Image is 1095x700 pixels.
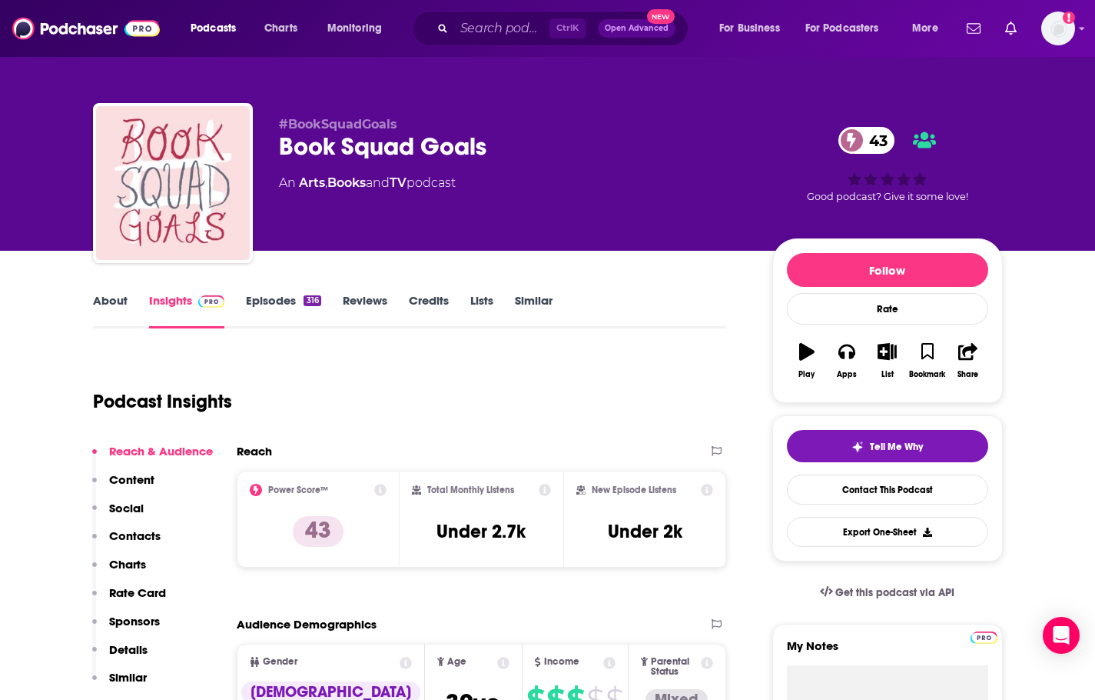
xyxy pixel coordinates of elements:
a: Credits [409,293,449,328]
div: An podcast [279,174,456,192]
button: open menu [795,16,901,41]
span: More [912,18,938,39]
div: Apps [837,370,857,379]
a: InsightsPodchaser Pro [149,293,225,328]
button: List [867,333,907,388]
a: Charts [254,16,307,41]
span: Gender [263,657,297,667]
div: Share [957,370,978,379]
button: open menu [180,16,256,41]
p: 43 [293,516,343,547]
a: TV [390,175,406,190]
span: #BookSquadGoals [279,117,397,132]
button: Sponsors [92,614,160,642]
a: Books [327,175,366,190]
h2: New Episode Listens [592,485,676,495]
h2: Power Score™ [268,485,328,495]
button: Apps [827,333,867,388]
div: 43Good podcast? Give it some love! [772,117,1003,212]
span: Open Advanced [605,25,669,32]
input: Search podcasts, credits, & more... [454,16,549,41]
p: Social [109,501,144,515]
span: Good podcast? Give it some love! [807,191,968,202]
a: Show notifications dropdown [999,15,1023,42]
label: My Notes [787,638,988,665]
p: Content [109,472,154,487]
button: Content [92,472,154,501]
p: Charts [109,557,146,572]
h3: Under 2k [608,520,682,543]
div: Play [798,370,815,379]
button: Export One-Sheet [787,517,988,547]
span: Podcasts [191,18,236,39]
span: Logged in as GregKubie [1041,12,1075,45]
span: 43 [854,127,895,154]
span: Get this podcast via API [835,586,954,599]
button: Open AdvancedNew [598,19,675,38]
p: Similar [109,670,147,685]
button: Show profile menu [1041,12,1075,45]
button: open menu [901,16,957,41]
button: open menu [317,16,402,41]
img: Podchaser Pro [971,632,997,644]
p: Details [109,642,148,657]
span: , [325,175,327,190]
button: Reach & Audience [92,444,213,472]
a: Pro website [971,629,997,644]
div: Rate [787,293,988,325]
span: New [647,9,675,24]
button: Similar [92,670,147,698]
a: Reviews [343,293,387,328]
div: Open Intercom Messenger [1043,617,1080,654]
p: Reach & Audience [109,444,213,458]
button: Details [92,642,148,671]
span: Income [544,657,579,667]
img: Book Squad Goals [96,106,250,260]
button: tell me why sparkleTell Me Why [787,430,988,462]
a: Similar [515,293,552,328]
h2: Audience Demographics [237,617,377,632]
span: and [366,175,390,190]
button: Social [92,501,144,529]
img: User Profile [1041,12,1075,45]
svg: Add a profile image [1063,12,1075,24]
span: Tell Me Why [870,441,923,453]
div: List [881,370,894,379]
span: Monitoring [327,18,382,39]
button: Rate Card [92,585,166,614]
p: Contacts [109,528,161,543]
button: Contacts [92,528,161,557]
a: 43 [838,127,895,154]
span: Parental Status [651,657,698,677]
h2: Reach [237,444,272,458]
a: Episodes316 [246,293,320,328]
span: Ctrl K [549,18,586,38]
img: tell me why sparkle [851,441,864,453]
button: Charts [92,557,146,585]
span: For Podcasters [805,18,879,39]
h2: Total Monthly Listens [427,485,514,495]
p: Sponsors [109,614,160,628]
a: Contact This Podcast [787,475,988,505]
span: Age [447,657,466,667]
img: Podchaser - Follow, Share and Rate Podcasts [12,14,160,43]
button: Share [947,333,987,388]
a: Get this podcast via API [808,574,967,612]
button: Bookmark [908,333,947,388]
button: Play [787,333,827,388]
a: Arts [299,175,325,190]
a: Show notifications dropdown [961,15,987,42]
div: 316 [304,295,320,306]
div: Bookmark [909,370,945,379]
h1: Podcast Insights [93,390,232,413]
img: Podchaser Pro [198,295,225,308]
button: Follow [787,253,988,287]
button: open menu [708,16,799,41]
span: Charts [264,18,297,39]
a: Lists [470,293,493,328]
h3: Under 2.7k [436,520,526,543]
a: About [93,293,128,328]
div: Search podcasts, credits, & more... [426,11,703,46]
p: Rate Card [109,585,166,600]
